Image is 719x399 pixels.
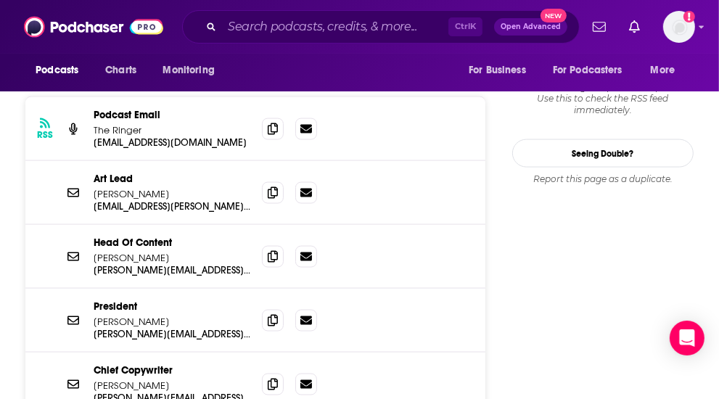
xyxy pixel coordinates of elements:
[469,60,526,81] span: For Business
[182,10,580,44] div: Search podcasts, credits, & more...
[501,23,561,30] span: Open Advanced
[641,57,694,84] button: open menu
[152,57,233,84] button: open menu
[37,129,53,141] h3: RSS
[24,13,163,41] img: Podchaser - Follow, Share and Rate Podcasts
[553,60,623,81] span: For Podcasters
[623,15,646,39] a: Show notifications dropdown
[663,11,695,43] button: Show profile menu
[94,200,250,213] p: [EMAIL_ADDRESS][PERSON_NAME][DOMAIN_NAME]
[448,17,482,36] span: Ctrl K
[222,15,448,38] input: Search podcasts, credits, & more...
[512,173,694,185] div: Report this page as a duplicate.
[512,139,694,168] a: Seeing Double?
[96,57,145,84] a: Charts
[94,252,250,264] p: [PERSON_NAME]
[94,236,250,249] p: Head Of Content
[663,11,695,43] span: Logged in as eringalloway
[94,188,250,200] p: [PERSON_NAME]
[94,124,250,136] p: The Ringer
[541,9,567,22] span: New
[94,173,250,185] p: Art Lead
[94,136,250,149] p: [EMAIL_ADDRESS][DOMAIN_NAME]
[543,57,644,84] button: open menu
[512,81,694,116] div: Are we missing an episode or update? Use this to check the RSS feed immediately.
[94,328,250,340] p: [PERSON_NAME][EMAIL_ADDRESS][DOMAIN_NAME]
[651,60,675,81] span: More
[670,321,704,355] div: Open Intercom Messenger
[459,57,544,84] button: open menu
[94,316,250,328] p: [PERSON_NAME]
[105,60,136,81] span: Charts
[494,18,567,36] button: Open AdvancedNew
[94,379,250,392] p: [PERSON_NAME]
[94,364,250,377] p: Chief Copywriter
[94,109,250,121] p: Podcast Email
[663,11,695,43] img: User Profile
[587,15,612,39] a: Show notifications dropdown
[94,264,250,276] p: [PERSON_NAME][EMAIL_ADDRESS][PERSON_NAME][DOMAIN_NAME]
[683,11,695,22] svg: Add a profile image
[25,57,97,84] button: open menu
[36,60,78,81] span: Podcasts
[163,60,214,81] span: Monitoring
[94,300,250,313] p: President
